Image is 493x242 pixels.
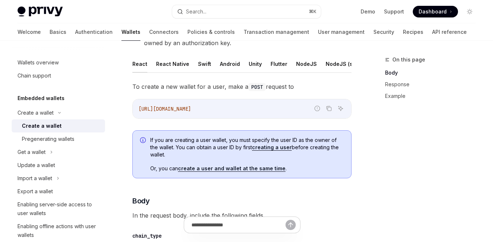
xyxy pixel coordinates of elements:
[313,104,322,113] button: Report incorrect code
[384,8,404,15] a: Support
[18,7,63,17] img: light logo
[12,132,105,146] a: Pregenerating wallets
[385,90,481,102] a: Example
[139,106,191,112] span: [URL][DOMAIN_NAME]
[18,71,51,80] div: Chain support
[156,55,189,72] button: React Native
[296,55,317,72] button: NodeJS
[187,23,235,41] a: Policies & controls
[22,135,74,143] div: Pregenerating wallets
[12,119,105,132] a: Create a wallet
[464,6,475,17] button: Toggle dark mode
[252,144,292,151] a: creating a user
[324,104,334,113] button: Copy the contents from the code block
[12,198,105,220] a: Enabling server-side access to user wallets
[18,187,53,196] div: Export a wallet
[50,23,66,41] a: Basics
[18,161,55,170] div: Update a wallet
[172,5,321,18] button: Search...⌘K
[75,23,113,41] a: Authentication
[419,8,447,15] span: Dashboard
[18,148,46,156] div: Get a wallet
[392,55,425,64] span: On this page
[373,23,394,41] a: Security
[121,23,140,41] a: Wallets
[385,67,481,79] a: Body
[22,122,62,130] div: Create a wallet
[132,196,150,206] span: Body
[326,55,382,72] button: NodeJS (server-auth)
[18,174,52,183] div: Import a wallet
[286,220,296,230] button: Send message
[18,94,65,103] h5: Embedded wallets
[385,79,481,90] a: Response
[132,55,147,72] button: React
[271,55,287,72] button: Flutter
[403,23,423,41] a: Recipes
[150,165,344,172] span: Or, you can .
[249,55,262,72] button: Unity
[186,7,206,16] div: Search...
[150,136,344,158] span: If you are creating a user wallet, you must specify the user ID as the owner of the wallet. You c...
[18,222,101,239] div: Enabling offline actions with user wallets
[12,159,105,172] a: Update a wallet
[12,56,105,69] a: Wallets overview
[132,210,352,221] span: In the request body, include the following fields.
[18,58,59,67] div: Wallets overview
[318,23,365,41] a: User management
[244,23,309,41] a: Transaction management
[132,82,352,92] span: To create a new wallet for a user, make a request to
[336,104,345,113] button: Ask AI
[18,23,41,41] a: Welcome
[413,6,458,17] a: Dashboard
[140,137,147,144] svg: Info
[432,23,467,41] a: API reference
[178,165,286,172] a: create a user and wallet at the same time
[18,200,101,218] div: Enabling server-side access to user wallets
[12,185,105,198] a: Export a wallet
[198,55,211,72] button: Swift
[220,55,240,72] button: Android
[12,69,105,82] a: Chain support
[309,9,317,15] span: ⌘ K
[18,108,54,117] div: Create a wallet
[12,220,105,242] a: Enabling offline actions with user wallets
[149,23,179,41] a: Connectors
[361,8,375,15] a: Demo
[248,83,266,91] code: POST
